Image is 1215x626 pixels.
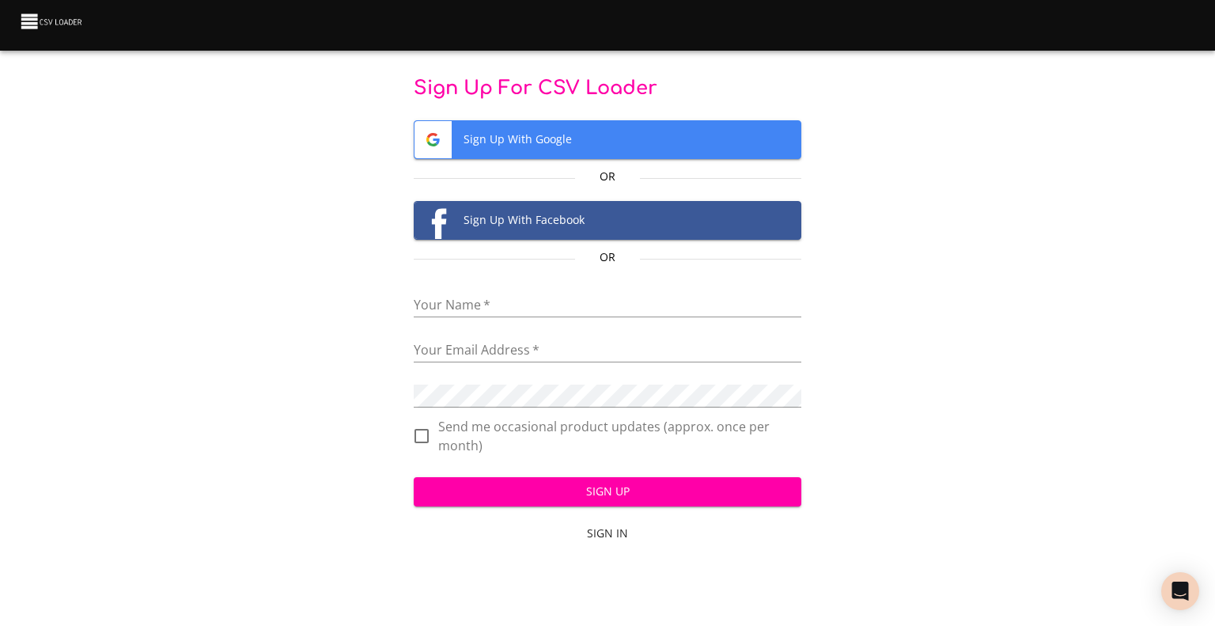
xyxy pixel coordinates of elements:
[19,10,85,32] img: CSV Loader
[575,169,640,184] p: Or
[414,121,452,158] img: Google logo
[438,417,789,455] span: Send me occasional product updates (approx. once per month)
[414,202,452,239] img: Facebook logo
[1161,572,1199,610] div: Open Intercom Messenger
[414,477,802,506] button: Sign Up
[414,201,802,240] button: Facebook logoSign Up With Facebook
[420,524,796,544] span: Sign In
[414,121,801,158] span: Sign Up With Google
[414,120,802,159] button: Google logoSign Up With Google
[414,76,802,101] p: Sign Up For CSV Loader
[426,482,789,502] span: Sign Up
[575,249,640,265] p: Or
[414,202,801,239] span: Sign Up With Facebook
[414,519,802,548] a: Sign In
